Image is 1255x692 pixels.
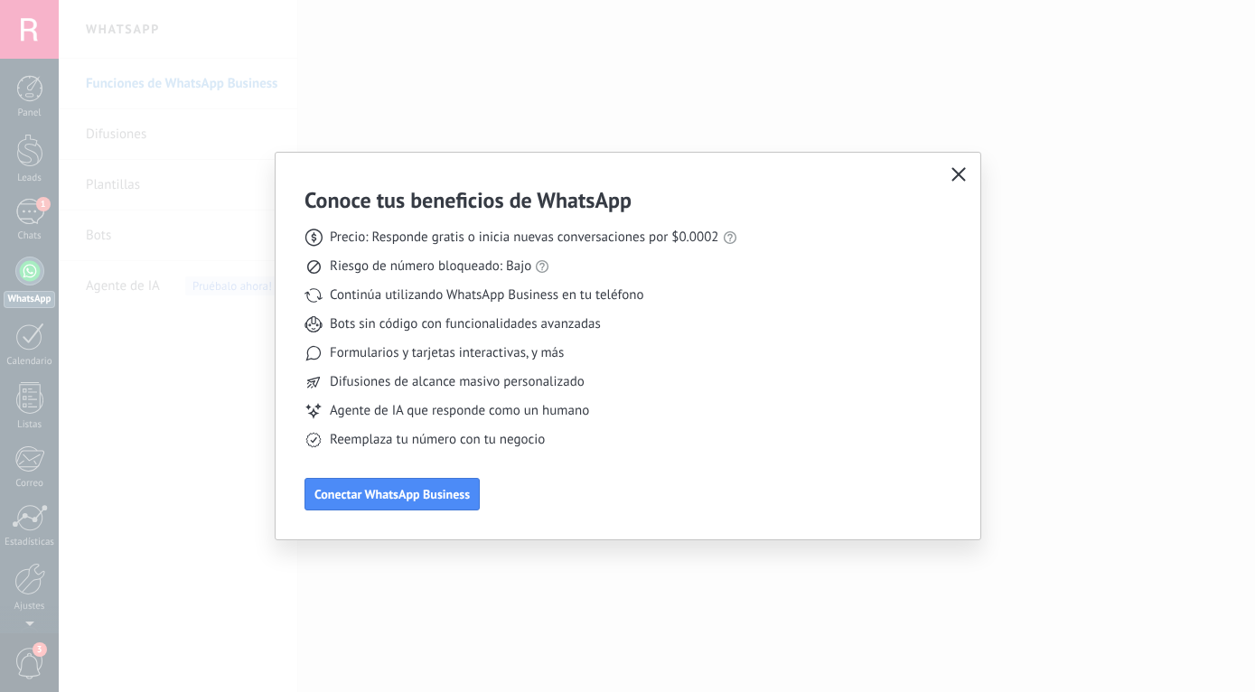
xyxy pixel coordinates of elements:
[304,478,480,510] button: Conectar WhatsApp Business
[330,257,531,276] span: Riesgo de número bloqueado: Bajo
[304,186,632,214] h3: Conoce tus beneficios de WhatsApp
[330,315,601,333] span: Bots sin código con funcionalidades avanzadas
[314,488,470,500] span: Conectar WhatsApp Business
[330,431,545,449] span: Reemplaza tu número con tu negocio
[330,344,564,362] span: Formularios y tarjetas interactivas, y más
[330,229,719,247] span: Precio: Responde gratis o inicia nuevas conversaciones por $0.0002
[330,286,643,304] span: Continúa utilizando WhatsApp Business en tu teléfono
[330,373,585,391] span: Difusiones de alcance masivo personalizado
[330,402,589,420] span: Agente de IA que responde como un humano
